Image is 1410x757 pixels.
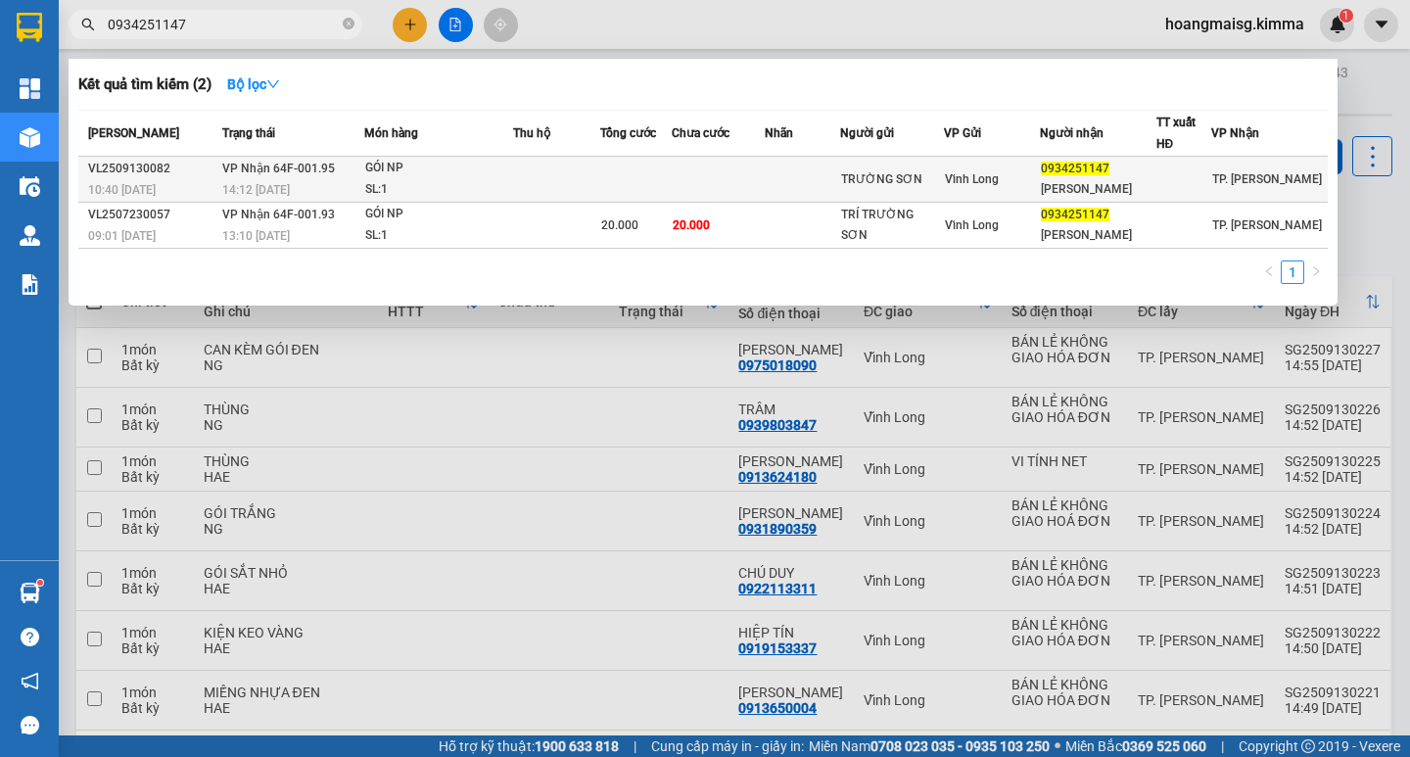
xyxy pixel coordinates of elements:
span: Nhãn [765,126,793,140]
li: 1 [1281,260,1304,284]
span: right [1310,265,1322,277]
div: GÓI NP [365,158,512,179]
span: 14:12 [DATE] [222,183,290,197]
input: Tìm tên, số ĐT hoặc mã đơn [108,14,339,35]
span: VP Nhận 64F-001.95 [222,162,335,175]
span: VP Nhận 64F-001.93 [222,208,335,221]
span: left [1263,265,1275,277]
div: SL: 1 [365,179,512,201]
span: VP Gửi [944,126,981,140]
img: warehouse-icon [20,583,40,603]
span: TP. [PERSON_NAME] [1212,172,1322,186]
div: TRƯỜNG SƠN [841,169,943,190]
span: Chưa cước [672,126,729,140]
div: SL: 1 [365,225,512,247]
span: Món hàng [364,126,418,140]
span: 0934251147 [1041,162,1109,175]
strong: Bộ lọc [227,76,280,92]
span: 20.000 [673,218,710,232]
button: right [1304,260,1328,284]
span: Trạng thái [222,126,275,140]
span: 20.000 [601,218,638,232]
button: left [1257,260,1281,284]
div: [PERSON_NAME] [1041,179,1155,200]
div: TRÍ TRƯỜNG SƠN [841,205,943,246]
span: Người nhận [1040,126,1104,140]
img: solution-icon [20,274,40,295]
sup: 1 [37,580,43,586]
span: TT xuất HĐ [1156,116,1196,151]
div: VL2507230057 [88,205,216,225]
span: Vĩnh Long [945,172,999,186]
span: 13:10 [DATE] [222,229,290,243]
img: logo-vxr [17,13,42,42]
div: [PERSON_NAME] [1041,225,1155,246]
div: VL2509130082 [88,159,216,179]
span: Thu hộ [513,126,550,140]
span: [PERSON_NAME] [88,126,179,140]
span: search [81,18,95,31]
img: warehouse-icon [20,225,40,246]
span: 0934251147 [1041,208,1109,221]
img: dashboard-icon [20,78,40,99]
img: warehouse-icon [20,176,40,197]
span: question-circle [21,628,39,646]
li: Next Page [1304,260,1328,284]
span: 09:01 [DATE] [88,229,156,243]
span: Người gửi [840,126,894,140]
span: message [21,716,39,734]
span: 10:40 [DATE] [88,183,156,197]
span: close-circle [343,18,354,29]
li: Previous Page [1257,260,1281,284]
a: 1 [1282,261,1303,283]
span: TP. [PERSON_NAME] [1212,218,1322,232]
img: warehouse-icon [20,127,40,148]
h3: Kết quả tìm kiếm ( 2 ) [78,74,211,95]
span: VP Nhận [1211,126,1259,140]
div: GÓI NP [365,204,512,225]
span: Vĩnh Long [945,218,999,232]
span: Tổng cước [600,126,656,140]
span: down [266,77,280,91]
span: notification [21,672,39,690]
button: Bộ lọcdown [211,69,296,100]
span: close-circle [343,16,354,34]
